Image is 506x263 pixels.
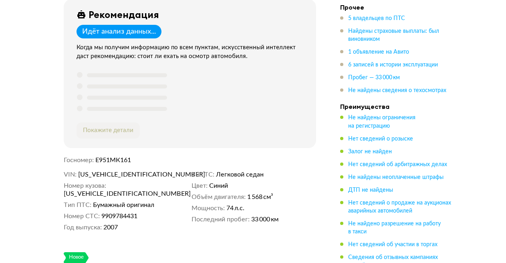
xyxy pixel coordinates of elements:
[348,115,415,128] span: Не найдены ограничения на регистрацию
[348,62,438,68] span: 6 записей в истории эксплуатации
[89,9,159,20] div: Рекомендация
[348,136,413,141] span: Нет сведений о розыске
[192,204,225,212] dt: Мощность
[251,215,278,223] span: 33 000 км
[348,187,393,193] span: ДТП не найдены
[64,223,102,231] dt: Год выпуска
[78,171,170,179] span: [US_VEHICLE_IDENTIFICATION_NUMBER]
[64,182,106,190] dt: Номер кузова
[226,204,244,212] span: 74 л.с.
[348,221,441,234] span: Не найдено разрешение на работу в такси
[64,212,100,220] dt: Номер СТС
[348,241,437,247] span: Нет сведений об участии в торгах
[64,190,156,198] span: [US_VEHICLE_IDENTIFICATION_NUMBER]
[348,161,447,167] span: Нет сведений об арбитражных делах
[82,27,156,36] div: Идёт анализ данных...
[93,201,154,209] span: Бумажный оригинал
[192,182,208,190] dt: Цвет
[216,171,264,179] span: Легковой седан
[348,200,451,213] span: Нет сведений о продаже на аукционах аварийных автомобилей
[348,75,400,80] span: Пробег — 33 000 км
[247,193,273,201] span: 1 568 см³
[77,43,306,61] div: Когда мы получим информацию по всем пунктам, искусственный интеллект даст рекомендацию: стоит ли ...
[192,215,250,223] dt: Последний пробег
[64,171,77,179] dt: VIN
[348,28,439,42] span: Найдены страховые выплаты: был виновником
[348,174,444,180] span: Не найдены неоплаченные штрафы
[101,212,137,220] span: 9909784431
[348,49,409,55] span: 1 объявление на Авито
[77,122,140,139] button: Покажите детали
[95,157,131,163] span: Е951МК161
[64,201,91,209] dt: Тип ПТС
[64,156,94,164] dt: Госномер
[192,171,214,179] dt: Тип ТС
[348,149,392,154] span: Залог не найден
[348,16,405,21] span: 5 владельцев по ПТС
[103,223,118,231] span: 2007
[340,102,452,110] h4: Преимущества
[340,3,452,11] h4: Прочее
[192,193,246,201] dt: Объём двигателя
[83,127,133,133] span: Покажите детали
[209,182,228,190] span: Синий
[348,88,446,93] span: Не найдены сведения о техосмотрах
